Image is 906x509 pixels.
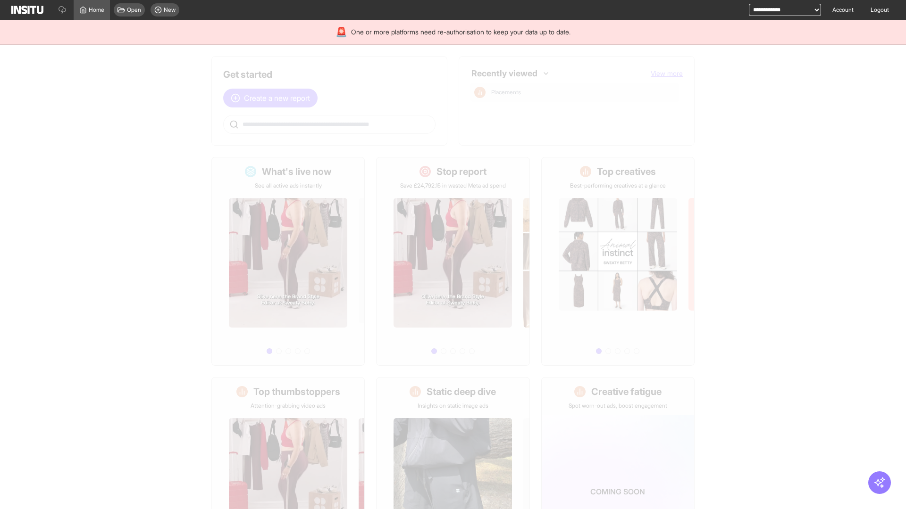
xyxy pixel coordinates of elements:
[127,6,141,14] span: Open
[351,27,570,37] span: One or more platforms need re-authorisation to keep your data up to date.
[164,6,176,14] span: New
[336,25,347,39] div: 🚨
[11,6,43,14] img: Logo
[89,6,104,14] span: Home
